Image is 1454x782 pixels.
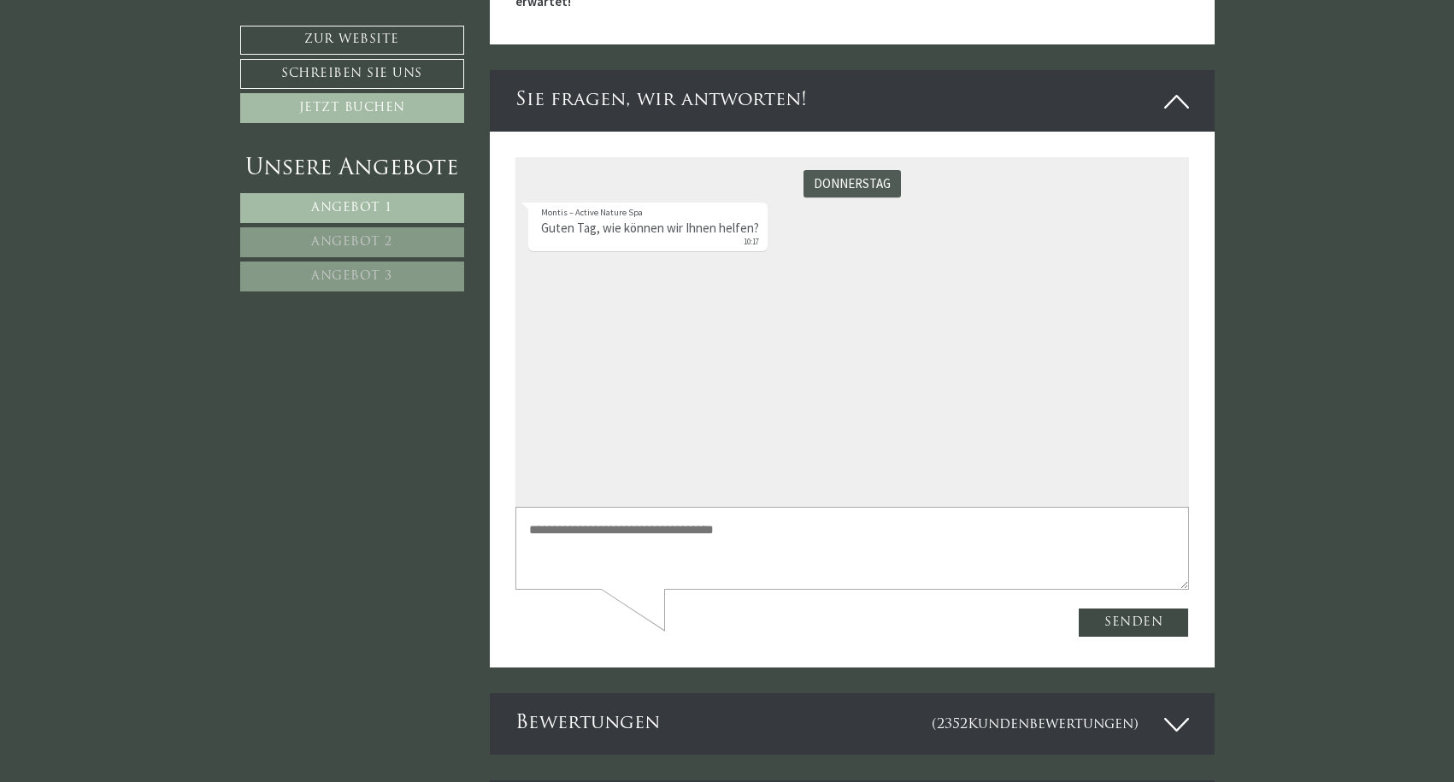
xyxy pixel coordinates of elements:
[240,93,464,123] a: Jetzt buchen
[26,79,244,91] small: 10:17
[240,59,464,89] a: Schreiben Sie uns
[562,450,674,480] button: Senden
[240,153,464,185] div: Unsere Angebote
[490,693,1215,754] div: Bewertungen
[311,270,392,283] span: Angebot 3
[288,13,386,40] div: Donnerstag
[932,718,1139,732] small: (2352 )
[968,718,1133,732] span: Kundenbewertungen
[311,236,392,249] span: Angebot 2
[13,45,252,94] div: Guten Tag, wie können wir Ihnen helfen?
[240,26,464,55] a: Zur Website
[490,70,1215,131] div: Sie fragen, wir antworten!
[26,49,244,62] div: Montis – Active Nature Spa
[311,202,392,215] span: Angebot 1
